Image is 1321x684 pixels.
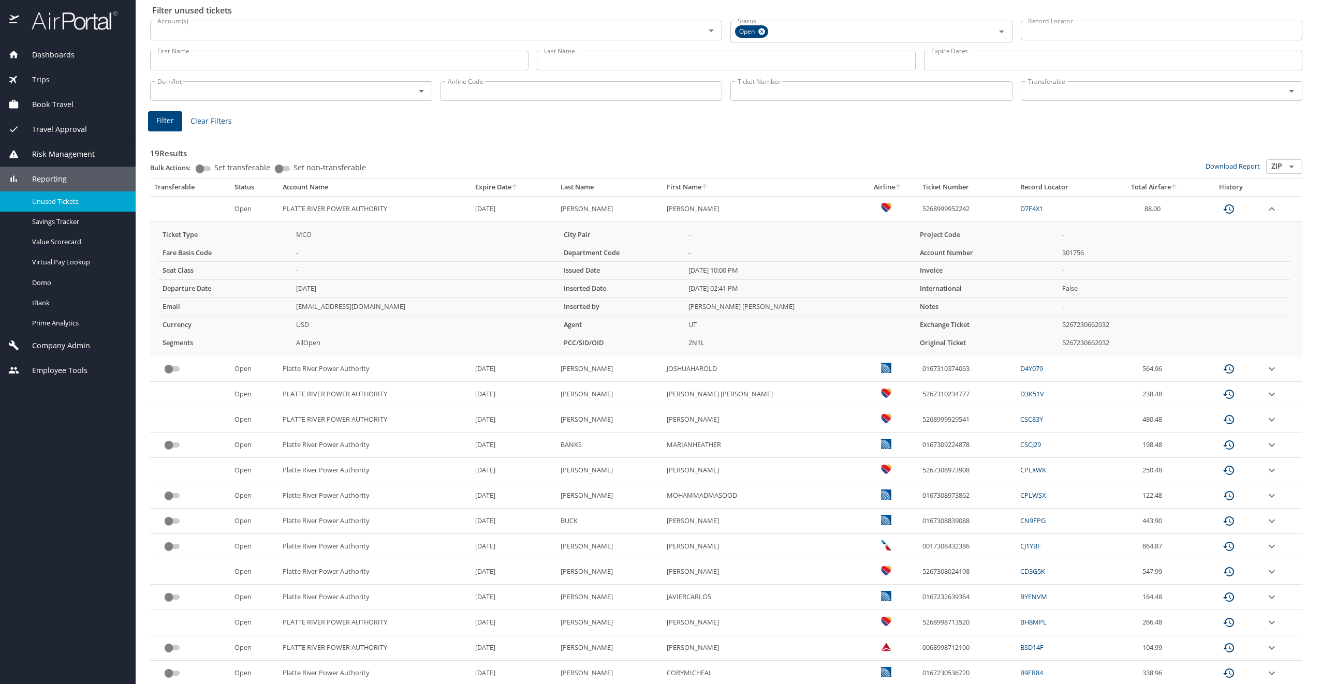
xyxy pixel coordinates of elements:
button: Open [414,84,429,98]
td: 0167310374063 [918,356,1016,382]
span: Clear Filters [190,115,232,128]
a: D4Y079 [1020,364,1043,373]
th: Email [158,298,292,316]
a: BH8MPL [1020,617,1047,627]
td: - [292,262,559,280]
td: Platte River Power Authority [278,483,471,509]
th: Account Number [916,244,1058,262]
td: 5267230662032 [1058,334,1290,352]
td: [PERSON_NAME] [663,196,858,221]
td: [DATE] [471,433,556,458]
button: expand row [1266,667,1278,679]
button: expand row [1266,464,1278,477]
td: Platte River Power Authority [278,509,471,534]
td: [PERSON_NAME] [663,407,858,433]
td: PLATTE RIVER POWER AUTHORITY [278,635,471,661]
th: International [916,280,1058,298]
img: Southwest Airlines [881,464,891,474]
td: USD [292,316,559,334]
a: BSD14F [1020,643,1044,652]
a: CD3G5K [1020,567,1045,576]
td: [DATE] [471,585,556,610]
button: expand row [1266,642,1278,654]
span: Trips [19,74,50,85]
td: [DATE] [471,356,556,382]
td: Open [230,458,279,483]
img: Southwest Airlines [881,566,891,576]
a: D7F4X1 [1020,204,1043,213]
td: [PERSON_NAME] [663,635,858,661]
td: [DATE] 02:41 PM [684,280,916,298]
span: Prime Analytics [32,318,123,328]
button: expand row [1266,616,1278,629]
td: 2N1L [684,334,916,352]
button: expand row [1266,540,1278,553]
td: [PERSON_NAME] [556,407,663,433]
td: PLATTE RIVER POWER AUTHORITY [278,407,471,433]
td: Open [230,382,279,407]
a: CSC83Y [1020,414,1043,424]
span: Savings Tracker [32,217,123,227]
button: expand row [1266,203,1278,215]
h3: 19 Results [150,141,1302,159]
td: [DATE] [471,610,556,635]
td: 5268999952242 [918,196,1016,221]
td: [DATE] [471,458,556,483]
h2: Filter unused tickets [152,2,1304,19]
td: 266.48 [1109,610,1200,635]
td: MARIANHEATHER [663,433,858,458]
span: Book Travel [19,99,74,110]
td: PLATTE RIVER POWER AUTHORITY [278,196,471,221]
td: [DATE] [471,534,556,559]
th: Project Code [916,226,1058,244]
th: Status [230,179,279,196]
td: Open [230,407,279,433]
td: UT [684,316,916,334]
th: City Pair [560,226,684,244]
th: Department Code [560,244,684,262]
th: Ticket Number [918,179,1016,196]
span: Employee Tools [19,365,87,376]
td: Open [230,196,279,221]
td: [PERSON_NAME] [556,585,663,610]
td: - [292,244,559,262]
td: BANKS [556,433,663,458]
td: Platte River Power Authority [278,534,471,559]
td: [PERSON_NAME] [556,559,663,585]
th: Account Name [278,179,471,196]
td: Platte River Power Authority [278,585,471,610]
a: D3K51V [1020,389,1044,398]
td: [EMAIL_ADDRESS][DOMAIN_NAME] [292,298,559,316]
img: United Airlines [881,489,891,500]
td: Open [230,534,279,559]
td: Platte River Power Authority [278,356,471,382]
span: Reporting [19,173,67,185]
td: 301756 [1058,244,1290,262]
td: [PERSON_NAME] [556,458,663,483]
td: 122.48 [1109,483,1200,509]
td: 88.00 [1109,196,1200,221]
td: [PERSON_NAME] [556,610,663,635]
td: 547.99 [1109,559,1200,585]
td: [PERSON_NAME] [556,483,663,509]
button: expand row [1266,566,1278,578]
td: - [684,226,916,244]
a: CN9FPG [1020,516,1046,525]
button: Open [994,24,1009,39]
td: Open [230,356,279,382]
td: [DATE] [471,559,556,585]
img: Southwest Airlines [881,388,891,398]
span: Value Scorecard [32,237,123,247]
a: B9FR84 [1020,668,1043,677]
td: BUCK [556,509,663,534]
span: Filter [156,114,174,127]
button: sort [701,184,709,191]
th: Inserted Date [560,280,684,298]
td: [DATE] [471,509,556,534]
td: 164.48 [1109,585,1200,610]
th: Currency [158,316,292,334]
td: Open [230,635,279,661]
td: 5267310234777 [918,382,1016,407]
a: BYFNVM [1020,592,1047,601]
td: [PERSON_NAME] [556,196,663,221]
